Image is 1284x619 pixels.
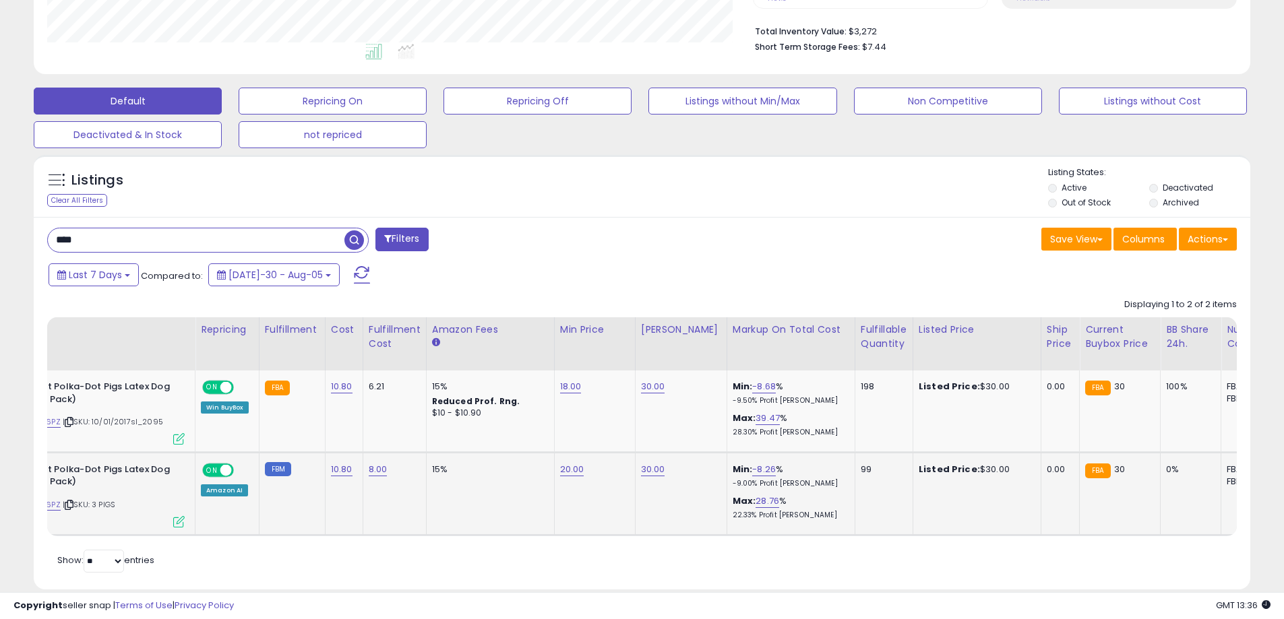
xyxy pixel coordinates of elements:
[641,463,665,476] a: 30.00
[34,88,222,115] button: Default
[228,268,323,282] span: [DATE]-30 - Aug-05
[861,323,907,351] div: Fulfillable Quantity
[756,494,779,508] a: 28.76
[641,380,665,393] a: 30.00
[1163,197,1199,208] label: Archived
[733,511,845,520] p: 22.33% Profit [PERSON_NAME]
[919,380,980,393] b: Listed Price:
[201,401,249,414] div: Win BuyBox
[239,88,427,115] button: Repricing On
[69,268,122,282] span: Last 7 Days
[733,463,753,476] b: Min:
[733,396,845,405] p: -9.50% Profit [PERSON_NAME]
[1166,381,1211,393] div: 100%
[733,479,845,488] p: -9.00% Profit [PERSON_NAME]
[432,395,520,407] b: Reduced Prof. Rng.
[1227,463,1271,476] div: FBA: 0
[733,412,845,437] div: %
[239,121,427,148] button: not repriced
[919,381,1031,393] div: $30.00
[1227,381,1271,393] div: FBA: 0
[641,323,721,337] div: [PERSON_NAME]
[265,381,290,395] small: FBA
[265,462,291,476] small: FBM
[752,380,776,393] a: -8.68
[369,323,421,351] div: Fulfillment Cost
[175,599,234,612] a: Privacy Policy
[755,22,1227,38] li: $3,272
[201,484,248,496] div: Amazon AI
[560,323,630,337] div: Min Price
[204,382,220,393] span: ON
[733,495,845,520] div: %
[432,463,544,476] div: 15%
[34,121,222,148] button: Deactivated & In Stock
[1047,463,1069,476] div: 0.00
[369,463,388,476] a: 8.00
[432,381,544,393] div: 15%
[1048,166,1250,179] p: Listing States:
[919,463,980,476] b: Listed Price:
[1216,599,1271,612] span: 2025-08-13 13:36 GMT
[71,171,123,190] h5: Listings
[57,554,154,566] span: Show: entries
[13,381,177,409] b: Multipet Polka-Dot Pigs Latex Dog Toys (3 Pack)
[733,323,849,337] div: Markup on Total Cost
[369,381,416,393] div: 6.21
[1179,228,1237,251] button: Actions
[1062,197,1111,208] label: Out of Stock
[560,463,584,476] a: 20.00
[1085,463,1110,478] small: FBA
[1227,323,1276,351] div: Num of Comp.
[204,464,220,476] span: ON
[919,323,1035,337] div: Listed Price
[1062,182,1087,193] label: Active
[755,41,860,53] b: Short Term Storage Fees:
[1122,232,1165,246] span: Columns
[756,412,780,425] a: 39.47
[648,88,836,115] button: Listings without Min/Max
[854,88,1042,115] button: Non Competitive
[733,380,753,393] b: Min:
[733,412,756,424] b: Max:
[1047,381,1069,393] div: 0.00
[733,381,845,405] div: %
[13,599,234,612] div: seller snap | |
[1059,88,1247,115] button: Listings without Cost
[1124,298,1237,311] div: Displaying 1 to 2 of 2 items
[727,317,855,370] th: The percentage added to the cost of goods (COGS) that forms the calculator for Min & Max prices.
[861,381,903,393] div: 198
[265,323,319,337] div: Fulfillment
[1085,323,1155,351] div: Current Buybox Price
[432,323,549,337] div: Amazon Fees
[1047,323,1074,351] div: Ship Price
[331,323,357,337] div: Cost
[13,599,63,612] strong: Copyright
[1085,381,1110,395] small: FBA
[1114,463,1125,476] span: 30
[47,194,107,207] div: Clear All Filters
[115,599,173,612] a: Terms of Use
[232,464,253,476] span: OFF
[1163,182,1213,193] label: Deactivated
[63,499,115,510] span: | SKU: 3 PIGS
[1227,393,1271,405] div: FBM: 0
[444,88,632,115] button: Repricing Off
[63,416,163,427] span: | SKU: 10/01/2017sl_2095
[560,380,582,393] a: 18.00
[432,408,544,419] div: $10 - $10.90
[1227,476,1271,488] div: FBM: 0
[1166,323,1215,351] div: BB Share 24h.
[861,463,903,476] div: 99
[49,263,139,286] button: Last 7 Days
[1041,228,1111,251] button: Save View
[232,382,253,393] span: OFF
[1113,228,1177,251] button: Columns
[733,463,845,488] div: %
[432,337,440,349] small: Amazon Fees.
[375,228,428,251] button: Filters
[733,494,756,507] b: Max:
[733,428,845,437] p: 28.30% Profit [PERSON_NAME]
[862,40,886,53] span: $7.44
[1114,380,1125,393] span: 30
